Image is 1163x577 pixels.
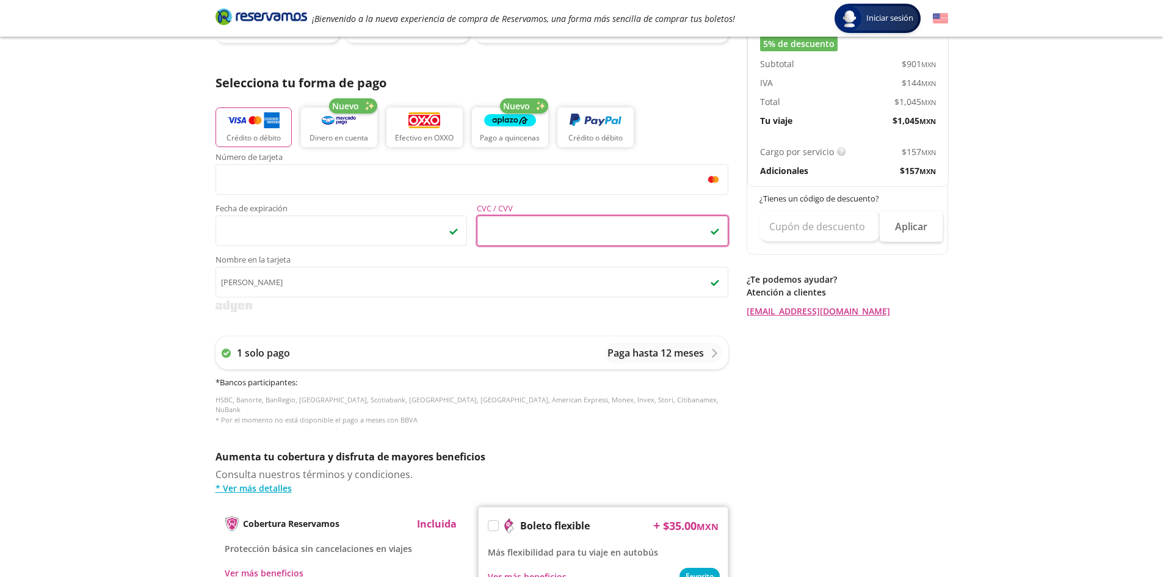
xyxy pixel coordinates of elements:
[747,286,948,299] p: Atención a clientes
[919,117,936,126] small: MXN
[216,377,728,389] h6: * Bancos participantes :
[894,95,936,108] span: $ 1,045
[763,37,835,50] span: 5% de descuento
[921,60,936,69] small: MXN
[216,205,467,216] span: Fecha de expiración
[760,57,794,70] p: Subtotal
[760,76,773,89] p: IVA
[697,521,719,532] small: MXN
[880,211,943,242] button: Aplicar
[921,79,936,88] small: MXN
[216,267,728,297] input: Nombre en la tarjetacheckmark
[902,145,936,158] span: $ 157
[902,76,936,89] span: $ 144
[216,74,728,92] p: Selecciona tu forma de pago
[216,467,728,495] div: Consulta nuestros términos y condiciones.
[449,226,458,236] img: checkmark
[921,98,936,107] small: MXN
[568,132,623,143] p: Crédito o débito
[482,219,723,242] iframe: Iframe del código de seguridad de la tarjeta asegurada
[301,107,377,147] button: Dinero en cuenta
[902,57,936,70] span: $ 901
[488,546,658,558] span: Más flexibilidad para tu viaje en autobús
[332,100,359,112] span: Nuevo
[310,132,368,143] p: Dinero en cuenta
[760,114,792,127] p: Tu viaje
[710,226,720,236] img: checkmark
[747,273,948,286] p: ¿Te podemos ayudar?
[216,153,728,164] span: Número de tarjeta
[216,482,728,495] a: * Ver más detalles
[417,517,457,531] p: Incluida
[386,107,463,147] button: Efectivo en OXXO
[221,168,723,191] iframe: Iframe del número de tarjeta asegurada
[760,164,808,177] p: Adicionales
[216,300,252,312] img: svg+xml;base64,PD94bWwgdmVyc2lvbj0iMS4wIiBlbmNvZGluZz0iVVRGLTgiPz4KPHN2ZyB3aWR0aD0iMzk2cHgiIGhlaW...
[919,167,936,176] small: MXN
[216,449,728,464] p: Aumenta tu cobertura y disfruta de mayores beneficios
[747,305,948,318] a: [EMAIL_ADDRESS][DOMAIN_NAME]
[216,7,307,26] i: Brand Logo
[243,517,339,530] p: Cobertura Reservamos
[760,145,834,158] p: Cargo por servicio
[557,107,634,147] button: Crédito o débito
[921,148,936,157] small: MXN
[477,205,728,216] span: CVC / CVV
[225,543,412,554] span: Protección básica sin cancelaciones en viajes
[759,193,937,205] p: ¿Tienes un código de descuento?
[663,518,719,534] span: $ 35.00
[216,7,307,29] a: Brand Logo
[216,395,728,426] p: HSBC, Banorte, BanRegio, [GEOGRAPHIC_DATA], Scotiabank, [GEOGRAPHIC_DATA], [GEOGRAPHIC_DATA], Ame...
[520,518,590,533] p: Boleto flexible
[759,211,880,242] input: Cupón de descuento
[607,346,704,360] p: Paga hasta 12 meses
[237,346,290,360] p: 1 solo pago
[226,132,281,143] p: Crédito o débito
[705,174,722,185] img: mc
[221,219,462,242] iframe: Iframe de la fecha de caducidad de la tarjeta asegurada
[893,114,936,127] span: $ 1,045
[480,132,540,143] p: Pago a quincenas
[472,107,548,147] button: Pago a quincenas
[216,107,292,147] button: Crédito o débito
[653,517,660,535] p: +
[216,415,418,424] span: * Por el momento no está disponible el pago a meses con BBVA
[216,256,728,267] span: Nombre en la tarjeta
[933,11,948,26] button: English
[312,13,735,24] em: ¡Bienvenido a la nueva experiencia de compra de Reservamos, una forma más sencilla de comprar tus...
[861,12,918,24] span: Iniciar sesión
[395,132,454,143] p: Efectivo en OXXO
[900,164,936,177] span: $ 157
[503,100,530,112] span: Nuevo
[760,95,780,108] p: Total
[710,277,720,287] img: checkmark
